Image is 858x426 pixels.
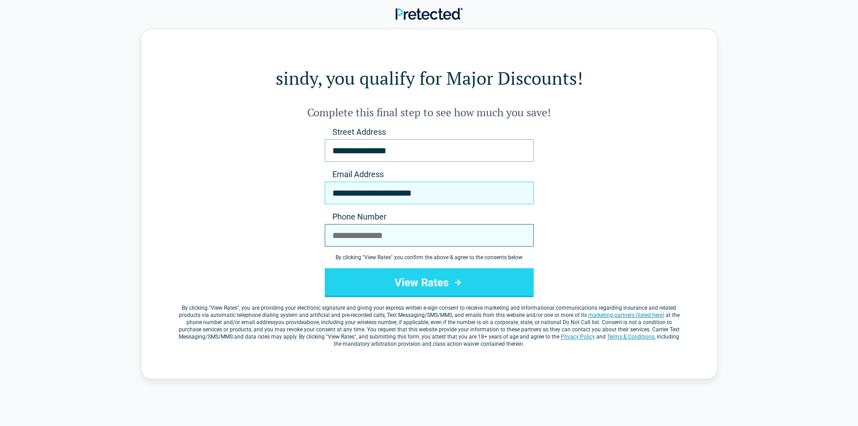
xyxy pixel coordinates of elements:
label: Email Address [325,169,534,180]
h1: sindy, you qualify for Major Discounts! [177,65,681,91]
h2: Complete this final step to see how much you save! [177,105,681,119]
div: By clicking " View Rates " you confirm the above & agree to the consents below [325,254,534,261]
label: Phone Number [325,211,534,222]
label: Street Address [325,127,534,137]
a: Privacy Policy [561,334,595,340]
span: View Rates [211,305,237,311]
a: Terms & Conditions [607,334,654,340]
button: View Rates [325,268,534,297]
label: By clicking " ", you are providing your electronic signature and giving your express written e-si... [177,304,681,348]
a: marketing partners (listed here) [588,312,664,318]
